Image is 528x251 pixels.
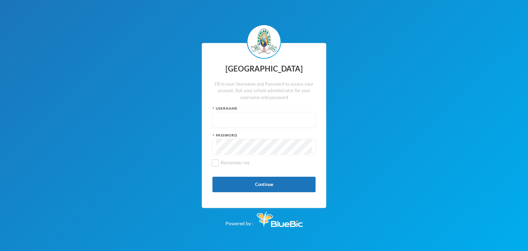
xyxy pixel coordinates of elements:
div: Password [212,133,316,138]
div: Username [212,106,316,111]
div: Fill in your Username and Password to access your account. Ask your school administrator for your... [212,81,316,101]
img: Bluebic [257,211,303,227]
button: Continue [212,177,316,192]
div: [GEOGRAPHIC_DATA] [212,62,316,76]
span: Remember me [218,160,252,165]
div: Powered by : [225,208,303,227]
